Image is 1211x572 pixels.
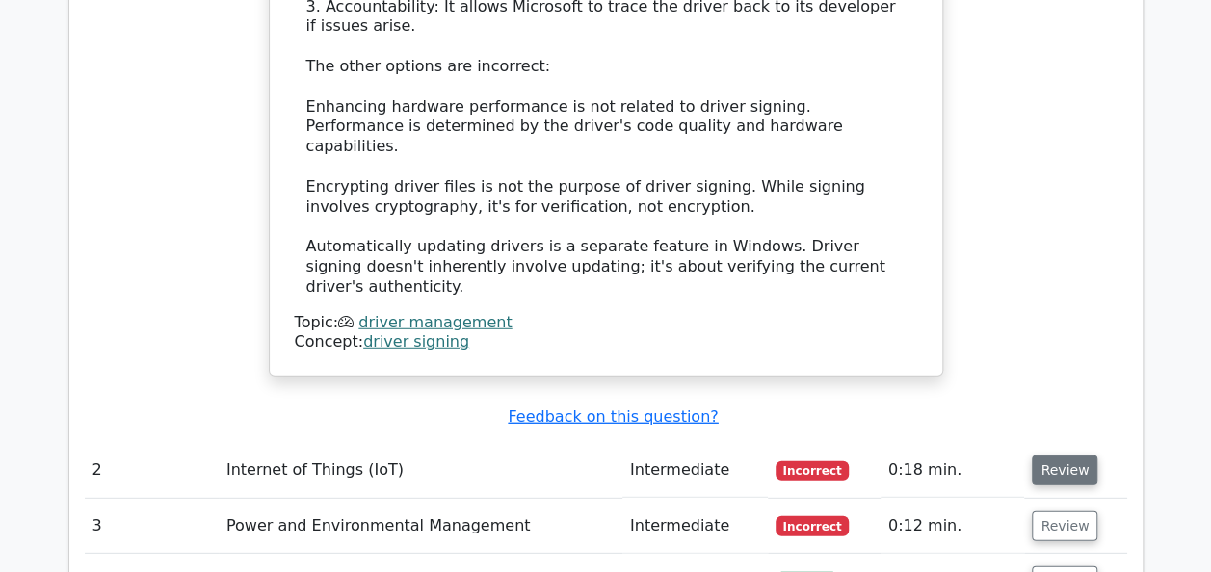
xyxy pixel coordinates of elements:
[85,499,219,554] td: 3
[776,461,850,481] span: Incorrect
[363,332,469,351] a: driver signing
[881,443,1025,498] td: 0:18 min.
[358,313,512,331] a: driver management
[508,407,718,426] a: Feedback on this question?
[219,499,622,554] td: Power and Environmental Management
[85,443,219,498] td: 2
[1032,511,1097,541] button: Review
[776,516,850,535] span: Incorrect
[622,443,768,498] td: Intermediate
[295,313,917,333] div: Topic:
[295,332,917,352] div: Concept:
[881,499,1025,554] td: 0:12 min.
[1032,455,1097,485] button: Review
[219,443,622,498] td: Internet of Things (IoT)
[622,499,768,554] td: Intermediate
